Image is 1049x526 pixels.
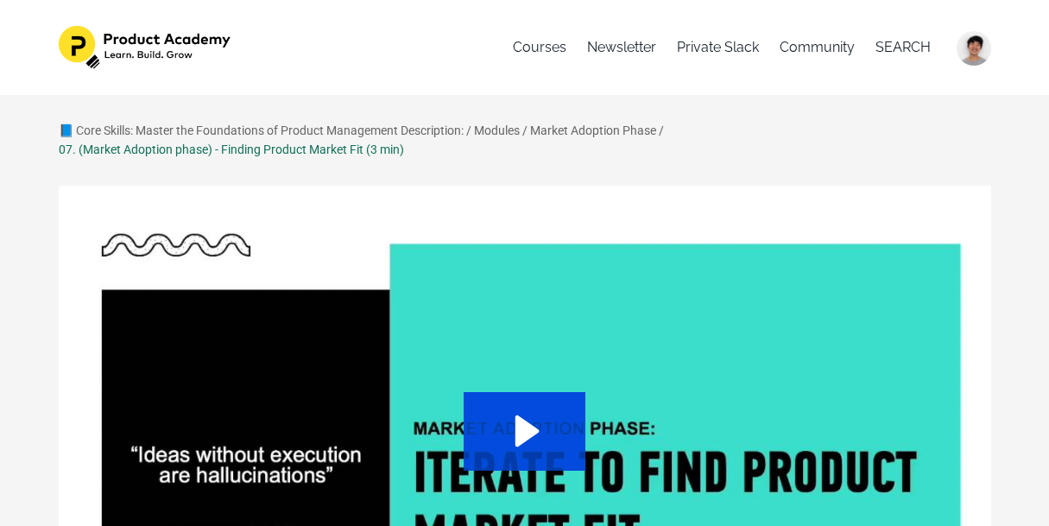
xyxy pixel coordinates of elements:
a: Courses [513,26,566,69]
img: 1e4575b-f30f-f7bc-803-1053f84514_582dc3fb-c1b0-4259-95ab-5487f20d86c3.png [59,26,234,69]
a: Modules [474,124,520,137]
div: / [522,121,528,140]
div: 07. (Market Adoption phase) - Finding Product Market Fit (3 min) [59,140,404,159]
a: SEARCH [875,26,931,69]
div: / [466,121,471,140]
a: Market Adoption Phase [530,124,656,137]
button: Play Video: sites/127338/video/NCUW3AAERzajrjZ3WQ65_Topic_03-08_-_Iterate_to_find_PMF.mp4 [464,392,585,470]
a: Community [780,26,855,69]
a: Newsletter [587,26,656,69]
div: / [659,121,664,140]
a: Private Slack [677,26,759,69]
img: abd6ebf2febcb288ebd920ea44da70f9 [957,31,991,66]
a: 📘 Core Skills: Master the Foundations of Product Management Description: [59,124,464,137]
